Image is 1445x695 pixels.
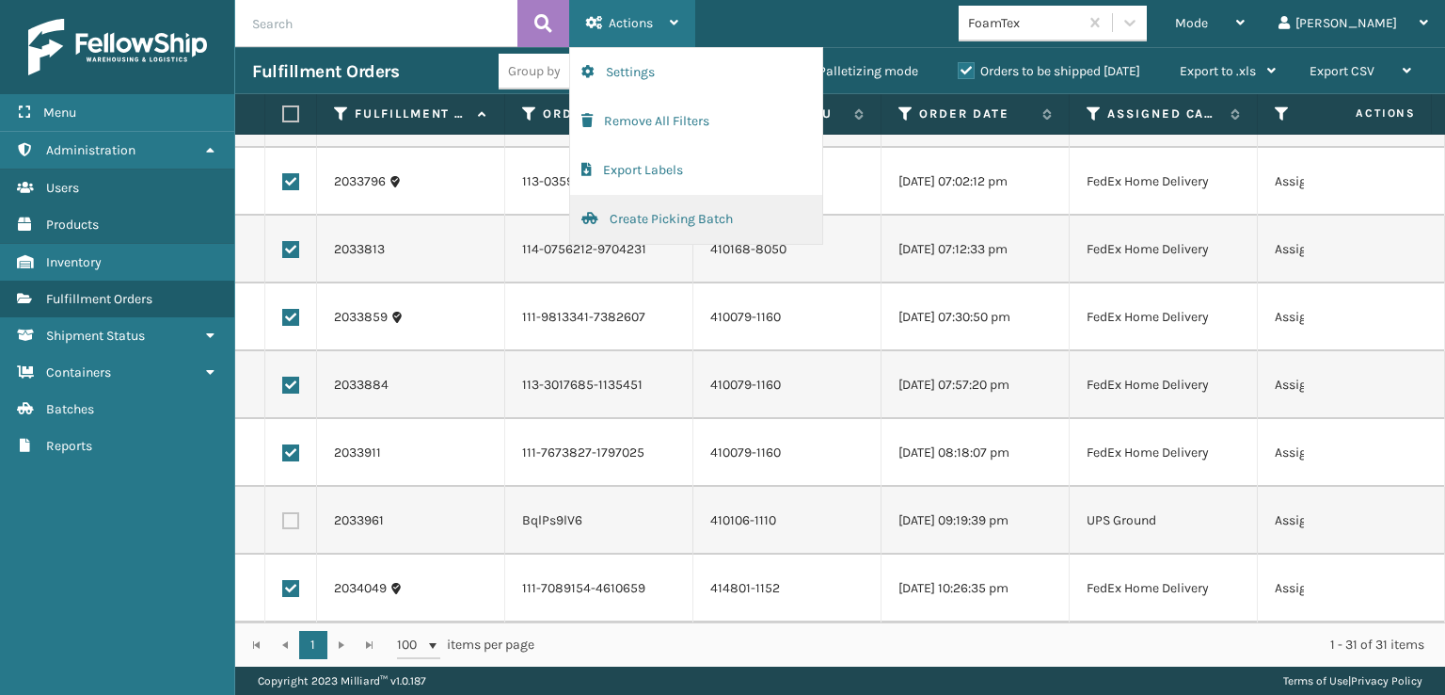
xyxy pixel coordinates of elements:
[505,148,693,216] td: 113-0359746-3777067
[43,105,76,121] span: Menu
[881,351,1070,419] td: [DATE] 07:57:20 pm
[505,555,693,622] td: 111-7089154-4610659
[46,142,135,158] span: Administration
[881,419,1070,487] td: [DATE] 08:18:07 pm
[46,291,152,307] span: Fulfillment Orders
[570,195,822,244] button: Create Picking Batch
[710,377,781,393] a: 410079-1160
[570,146,822,195] button: Export Labels
[258,667,426,695] p: Copyright 2023 Milliard™ v 1.0.187
[710,512,776,528] a: 410106-1110
[46,180,79,196] span: Users
[46,364,111,380] span: Containers
[505,487,693,555] td: BqlPs9lV6
[1070,216,1258,283] td: FedEx Home Delivery
[881,487,1070,555] td: [DATE] 09:19:39 pm
[334,240,385,259] a: 2033813
[46,217,99,233] span: Products
[881,555,1070,622] td: [DATE] 10:26:35 pm
[561,636,1424,655] div: 1 - 31 of 31 items
[1070,555,1258,622] td: FedEx Home Delivery
[1310,63,1374,79] span: Export CSV
[1283,674,1348,687] a: Terms of Use
[1070,283,1258,351] td: FedEx Home Delivery
[710,444,781,461] a: 410079-1160
[355,105,468,122] label: Fulfillment Order Id
[1107,105,1221,122] label: Assigned Carrier Service
[1283,667,1422,695] div: |
[919,105,1033,122] label: Order Date
[505,351,693,419] td: 113-3017685-1135451
[543,105,657,122] label: Order Number
[334,376,389,395] a: 2033884
[46,401,94,417] span: Batches
[881,148,1070,216] td: [DATE] 07:02:12 pm
[958,63,1140,79] label: Orders to be shipped [DATE]
[1351,674,1422,687] a: Privacy Policy
[397,636,425,655] span: 100
[1296,98,1427,129] span: Actions
[1070,487,1258,555] td: UPS Ground
[505,216,693,283] td: 114-0756212-9704231
[334,511,384,530] a: 2033961
[1180,63,1256,79] span: Export to .xls
[46,438,92,454] span: Reports
[28,19,207,75] img: logo
[710,580,780,596] a: 414801-1152
[1070,419,1258,487] td: FedEx Home Delivery
[570,48,822,97] button: Settings
[397,631,534,659] span: items per page
[881,283,1070,351] td: [DATE] 07:30:50 pm
[1070,148,1258,216] td: FedEx Home Delivery
[1175,15,1208,31] span: Mode
[881,216,1070,283] td: [DATE] 07:12:33 pm
[334,308,388,327] a: 2033859
[252,60,399,83] h3: Fulfillment Orders
[46,254,102,270] span: Inventory
[710,241,786,257] a: 410168-8050
[1070,351,1258,419] td: FedEx Home Delivery
[609,15,653,31] span: Actions
[505,283,693,351] td: 111-9813341-7382607
[570,97,822,146] button: Remove All Filters
[968,13,1080,33] div: FoamTex
[508,61,561,81] div: Group by
[334,579,387,598] a: 2034049
[334,444,381,462] a: 2033911
[299,631,327,659] a: 1
[710,309,781,325] a: 410079-1160
[334,172,386,191] a: 2033796
[46,328,145,344] span: Shipment Status
[505,419,693,487] td: 111-7673827-1797025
